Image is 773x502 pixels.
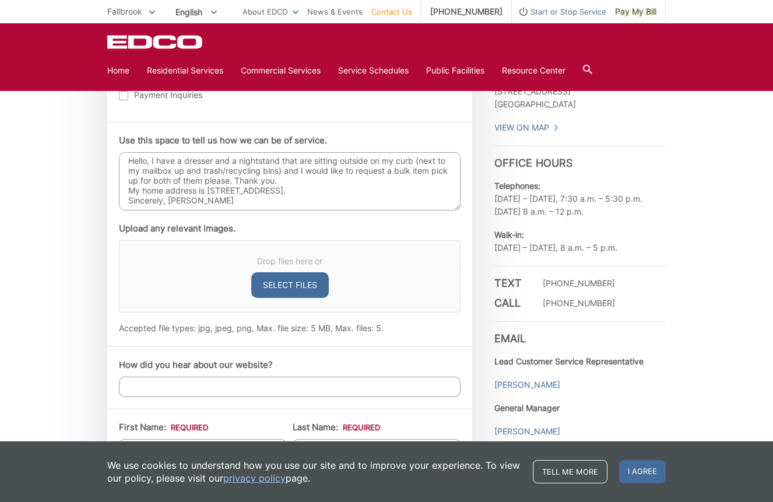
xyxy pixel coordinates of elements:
[167,2,226,22] span: English
[243,5,298,18] a: About EDCO
[494,356,644,366] strong: Lead Customer Service Representative
[494,378,560,391] a: [PERSON_NAME]
[119,223,236,234] label: Upload any relevant images.
[241,64,321,77] a: Commercial Services
[494,321,666,345] h3: Email
[494,121,559,134] a: View On Map
[133,255,446,268] span: Drop files here or
[119,135,327,146] label: Use this space to tell us how we can be of service.
[494,297,529,310] h3: Call
[494,181,540,191] b: Telephones:
[107,64,129,77] a: Home
[494,230,524,240] b: Walk-in:
[543,277,615,290] p: [PHONE_NUMBER]
[533,460,607,483] a: Tell me more
[371,5,412,18] a: Contact Us
[494,403,560,413] strong: General Manager
[119,360,273,370] label: How did you hear about our website?
[494,425,560,438] a: [PERSON_NAME]
[619,460,666,483] span: I agree
[494,85,666,111] p: [STREET_ADDRESS] [GEOGRAPHIC_DATA]
[293,422,380,433] label: Last Name:
[338,64,409,77] a: Service Schedules
[494,277,529,290] h3: Text
[543,297,615,310] p: [PHONE_NUMBER]
[494,229,666,254] p: [DATE] – [DATE], 8 a.m. – 5 p.m.
[119,422,208,433] label: First Name:
[494,146,666,170] h3: Office Hours
[426,64,484,77] a: Public Facilities
[502,64,565,77] a: Resource Center
[107,459,521,485] p: We use cookies to understand how you use our site and to improve your experience. To view our pol...
[307,5,363,18] a: News & Events
[147,64,223,77] a: Residential Services
[494,180,666,218] p: [DATE] – [DATE], 7:30 a.m. – 5:30 p.m. [DATE] 8 a.m. – 12 p.m.
[223,472,286,485] a: privacy policy
[107,6,142,16] span: Fallbrook
[615,5,656,18] span: Pay My Bill
[107,35,204,49] a: EDCD logo. Return to the homepage.
[119,323,384,333] span: Accepted file types: jpg, jpeg, png, Max. file size: 5 MB, Max. files: 5.
[119,89,283,101] label: Payment Inquiries
[251,272,329,298] button: select files, upload any relevant images.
